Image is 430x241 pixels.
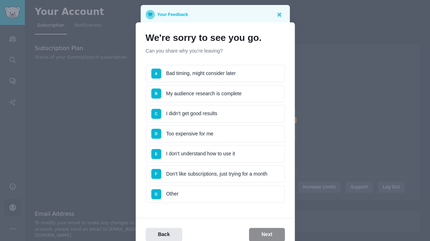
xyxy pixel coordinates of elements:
span: F [155,172,157,176]
p: Your Feedback [157,10,188,19]
p: Can you share why you're leaving? [146,47,285,55]
span: G [154,192,157,196]
span: D [155,132,158,136]
span: A [155,71,158,76]
h1: We're sorry to see you go. [146,32,285,44]
span: E [155,152,157,156]
span: B [155,91,158,96]
span: C [155,112,158,116]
